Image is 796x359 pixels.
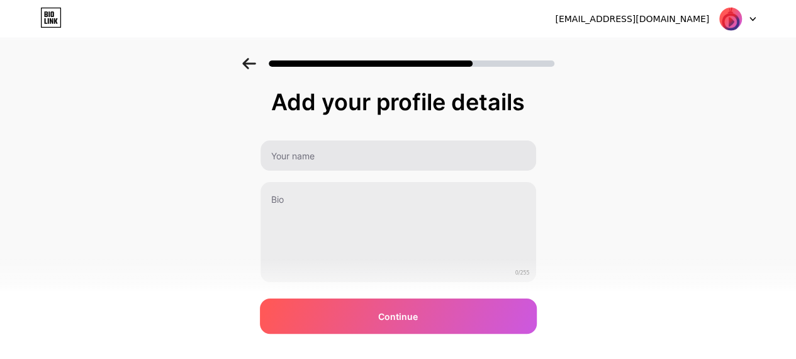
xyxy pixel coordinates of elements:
span: 0/255 [515,270,529,277]
div: [EMAIL_ADDRESS][DOMAIN_NAME] [555,13,709,26]
div: Add your profile details [266,89,530,115]
span: Continue [378,310,418,323]
img: blinkstreamz00 [719,7,743,31]
input: Your name [261,140,536,171]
